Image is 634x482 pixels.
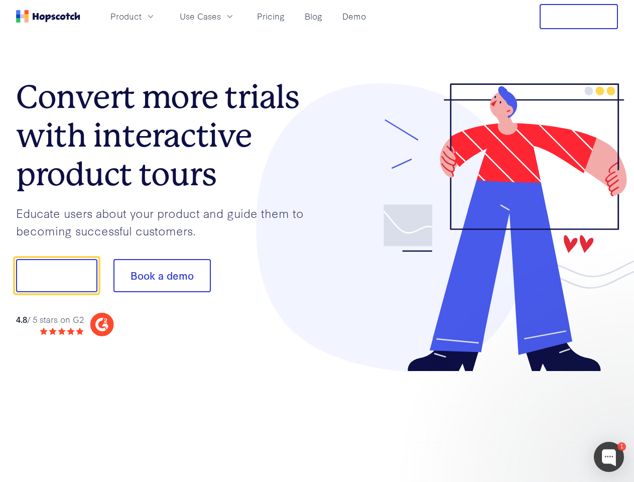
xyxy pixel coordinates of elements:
p: Educate users about your product and guide them to becoming successful customers. [16,204,317,239]
div: 1 [617,442,626,451]
a: Home [16,10,80,23]
span: Use Cases [180,10,221,23]
a: Pricing [253,8,289,25]
h1: Convert more trials with interactive product tours [16,78,317,193]
button: Show me! [16,259,97,292]
button: Book a demo [113,259,211,292]
span: Product [110,10,142,23]
a: Demo [338,8,370,25]
button: Use Cases [174,8,241,25]
a: Blog [301,8,326,25]
div: / 5 stars on G2 [16,313,84,326]
button: Free Trial [540,4,618,29]
strong: 4.8 [16,313,27,325]
button: Product [104,8,162,25]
